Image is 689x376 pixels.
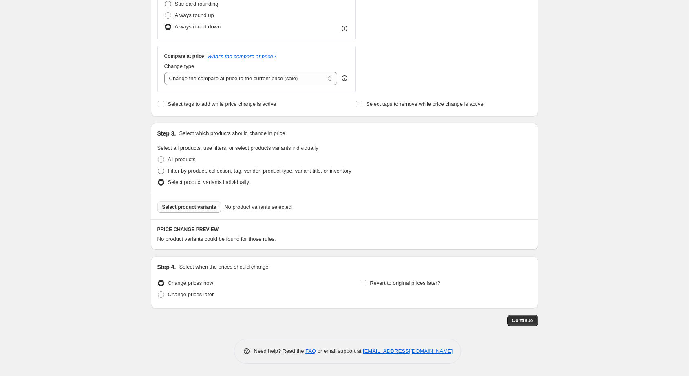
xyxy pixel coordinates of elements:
span: Select tags to add while price change is active [168,101,276,107]
h3: Compare at price [164,53,204,59]
span: Select product variants [162,204,216,210]
button: Select product variants [157,201,221,213]
span: Standard rounding [175,1,219,7]
span: Change prices later [168,291,214,297]
span: Change prices now [168,280,213,286]
span: Always round up [175,12,214,18]
span: Need help? Read the [254,348,306,354]
span: Change type [164,63,194,69]
a: [EMAIL_ADDRESS][DOMAIN_NAME] [363,348,453,354]
span: No product variants selected [224,203,291,211]
span: Select product variants individually [168,179,249,185]
h2: Step 3. [157,129,176,138]
span: Revert to original prices later? [370,280,440,286]
p: Select when the prices should change [179,263,268,271]
div: help [340,74,349,82]
span: Always round down [175,24,221,30]
h2: Step 4. [157,263,176,271]
span: Select tags to remove while price change is active [366,101,484,107]
span: Filter by product, collection, tag, vendor, product type, variant title, or inventory [168,168,351,174]
span: or email support at [316,348,363,354]
span: All products [168,156,196,162]
span: Continue [512,317,533,324]
button: Continue [507,315,538,326]
p: Select which products should change in price [179,129,285,138]
a: FAQ [305,348,316,354]
span: No product variants could be found for those rules. [157,236,276,242]
button: What's the compare at price? [208,53,276,59]
span: Select all products, use filters, or select products variants individually [157,145,318,151]
h6: PRICE CHANGE PREVIEW [157,226,532,233]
